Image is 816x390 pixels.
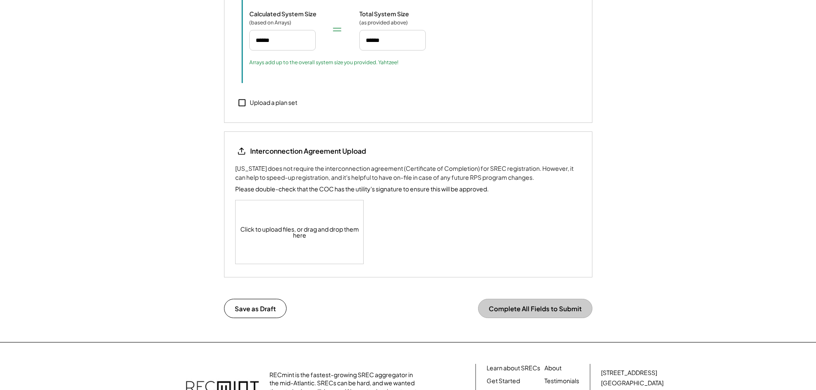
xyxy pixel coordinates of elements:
a: Testimonials [544,377,579,385]
div: Calculated System Size [249,10,317,18]
div: Upload a plan set [250,98,297,107]
div: Total System Size [359,10,409,18]
div: Please double-check that the COC has the utility's signature to ensure this will be approved. [235,185,489,194]
a: Learn about SRECs [487,364,540,372]
a: Get Started [487,377,520,385]
div: (as provided above) [359,19,408,26]
div: Click to upload files, or drag and drop them here [236,200,364,264]
a: About [544,364,562,372]
div: (based on Arrays) [249,19,292,26]
button: Save as Draft [224,299,287,318]
div: [US_STATE] does not require the interconnection agreement (Certificate of Completion) for SREC re... [235,164,581,182]
div: Arrays add up to the overall system size you provided. Yahtzee! [249,59,398,66]
div: [STREET_ADDRESS] [601,369,657,377]
div: [GEOGRAPHIC_DATA] [601,379,664,387]
button: Complete All Fields to Submit [478,299,592,318]
div: Interconnection Agreement Upload [250,146,366,156]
